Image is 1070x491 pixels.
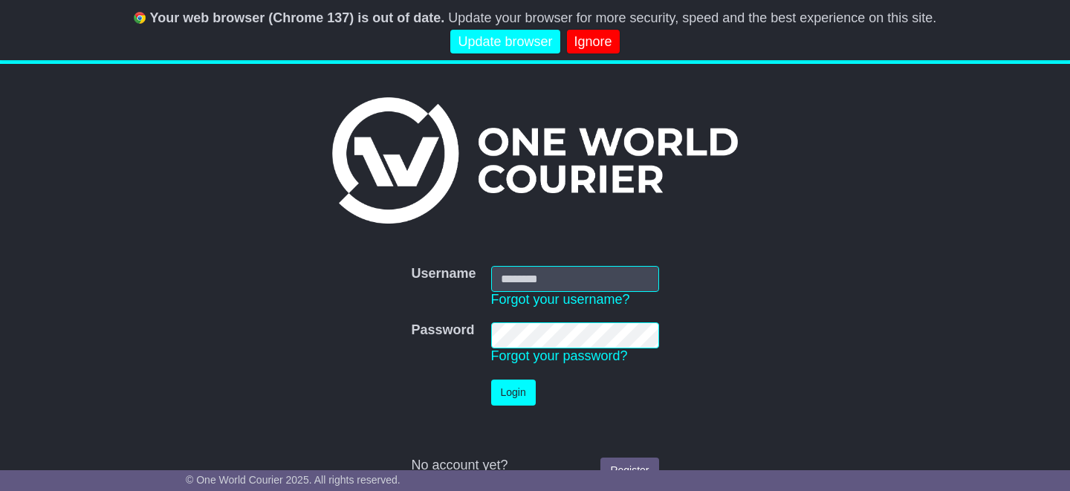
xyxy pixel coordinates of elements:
span: Update your browser for more security, speed and the best experience on this site. [448,10,936,25]
a: Forgot your username? [491,292,630,307]
b: Your web browser (Chrome 137) is out of date. [150,10,445,25]
div: No account yet? [411,458,658,474]
label: Password [411,322,474,339]
button: Login [491,380,536,406]
span: © One World Courier 2025. All rights reserved. [186,474,401,486]
a: Ignore [567,30,620,54]
a: Forgot your password? [491,348,628,363]
img: One World [332,97,738,224]
label: Username [411,266,476,282]
a: Update browser [450,30,560,54]
a: Register [600,458,658,484]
